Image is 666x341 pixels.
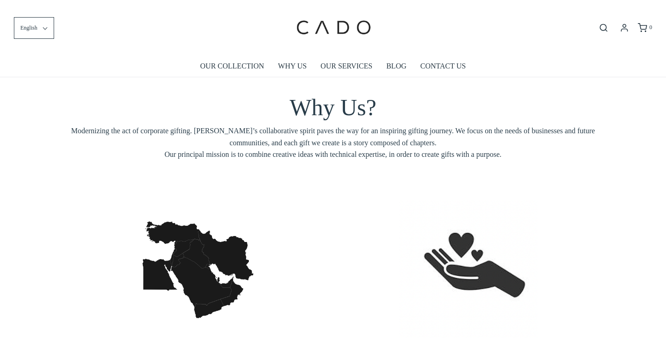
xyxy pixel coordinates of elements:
[420,56,466,77] a: CONTACT US
[386,56,407,77] a: BLOG
[649,24,652,31] span: 0
[399,200,538,338] img: screenshot-20220704-at-063057-1657197187002_1200x.png
[278,56,307,77] a: WHY US
[595,23,612,33] button: Open search bar
[321,56,372,77] a: OUR SERVICES
[129,200,267,339] img: vecteezy_vectorillustrationoftheblackmapofmiddleeastonwhite_-1657197150892_1200x.jpg
[14,17,54,39] button: English
[637,23,652,32] a: 0
[294,7,372,49] img: cadogifting
[20,24,37,32] span: English
[200,56,264,77] a: OUR COLLECTION
[69,125,597,161] span: Modernizing the act of corporate gifting. [PERSON_NAME]’s collaborative spirit paves the way for ...
[290,94,376,120] span: Why Us?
